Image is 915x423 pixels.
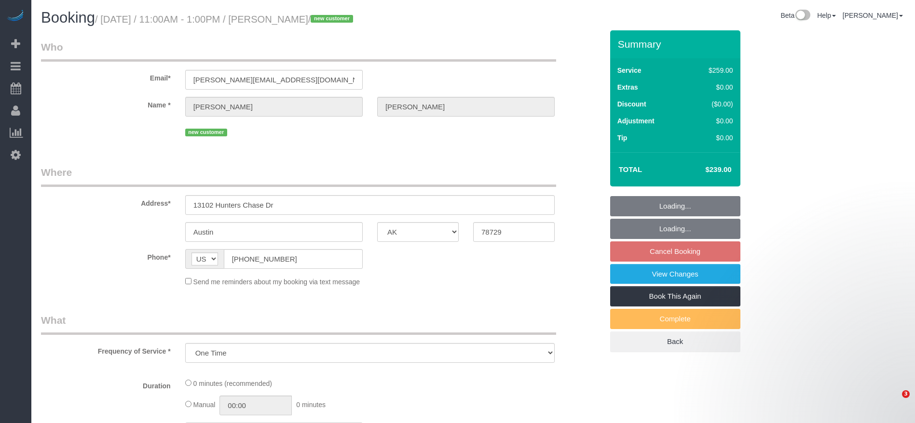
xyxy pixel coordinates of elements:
[676,166,731,174] h4: $239.00
[617,116,655,126] label: Adjustment
[296,401,326,409] span: 0 minutes
[688,116,733,126] div: $0.00
[617,82,638,92] label: Extras
[688,99,733,109] div: ($0.00)
[185,70,363,90] input: Email*
[619,165,642,173] strong: Total
[688,133,733,143] div: $0.00
[618,39,736,50] h3: Summary
[6,10,25,23] img: Automaid Logo
[224,249,363,269] input: Phone*
[377,97,555,117] input: Last Name*
[610,286,740,306] a: Book This Again
[617,99,646,109] label: Discount
[610,264,740,284] a: View Changes
[34,378,178,391] label: Duration
[882,390,905,413] iframe: Intercom live chat
[185,129,227,136] span: new customer
[41,165,556,187] legend: Where
[688,82,733,92] div: $0.00
[617,133,628,143] label: Tip
[311,15,353,23] span: new customer
[193,380,272,387] span: 0 minutes (recommended)
[41,40,556,62] legend: Who
[193,401,216,409] span: Manual
[817,12,836,19] a: Help
[688,66,733,75] div: $259.00
[34,249,178,262] label: Phone*
[185,97,363,117] input: First Name*
[34,97,178,110] label: Name *
[610,331,740,352] a: Back
[843,12,903,19] a: [PERSON_NAME]
[185,222,363,242] input: City*
[617,66,642,75] label: Service
[902,390,910,398] span: 3
[34,70,178,83] label: Email*
[95,14,356,25] small: / [DATE] / 11:00AM - 1:00PM / [PERSON_NAME]
[473,222,555,242] input: Zip Code*
[193,278,360,286] span: Send me reminders about my booking via text message
[794,10,810,22] img: New interface
[41,9,95,26] span: Booking
[34,343,178,356] label: Frequency of Service *
[34,195,178,208] label: Address*
[780,12,810,19] a: Beta
[41,313,556,335] legend: What
[308,14,356,25] span: /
